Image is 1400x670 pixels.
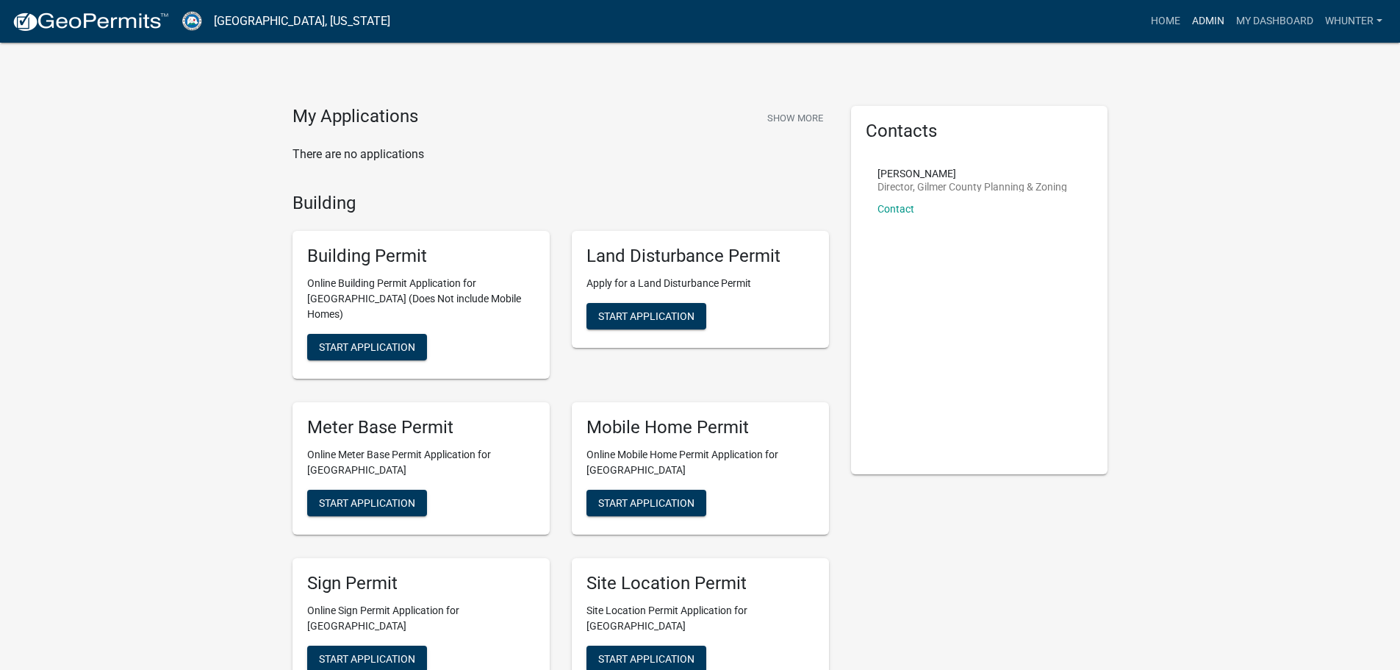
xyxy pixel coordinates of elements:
a: Admin [1186,7,1230,35]
h5: Sign Permit [307,573,535,594]
p: There are no applications [292,146,829,163]
img: Gilmer County, Georgia [181,11,202,31]
p: Director, Gilmer County Planning & Zoning [877,182,1067,192]
button: Start Application [307,334,427,360]
button: Start Application [307,490,427,516]
h5: Contacts [866,121,1094,142]
a: My Dashboard [1230,7,1319,35]
p: Site Location Permit Application for [GEOGRAPHIC_DATA] [586,603,814,634]
h4: Building [292,193,829,214]
span: Start Application [319,652,415,664]
h4: My Applications [292,106,418,128]
button: Show More [761,106,829,130]
h5: Land Disturbance Permit [586,246,814,267]
p: [PERSON_NAME] [877,168,1067,179]
span: Start Application [598,310,694,322]
p: Online Mobile Home Permit Application for [GEOGRAPHIC_DATA] [586,447,814,478]
h5: Meter Base Permit [307,417,535,438]
h5: Building Permit [307,246,535,267]
span: Start Application [319,496,415,508]
p: Online Building Permit Application for [GEOGRAPHIC_DATA] (Does Not include Mobile Homes) [307,276,535,322]
a: whunter [1319,7,1388,35]
h5: Mobile Home Permit [586,417,814,438]
p: Online Sign Permit Application for [GEOGRAPHIC_DATA] [307,603,535,634]
h5: Site Location Permit [586,573,814,594]
span: Start Application [598,652,694,664]
span: Start Application [598,496,694,508]
p: Apply for a Land Disturbance Permit [586,276,814,291]
a: [GEOGRAPHIC_DATA], [US_STATE] [214,9,390,34]
a: Contact [877,203,914,215]
button: Start Application [586,490,706,516]
p: Online Meter Base Permit Application for [GEOGRAPHIC_DATA] [307,447,535,478]
span: Start Application [319,341,415,353]
a: Home [1145,7,1186,35]
button: Start Application [586,303,706,329]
